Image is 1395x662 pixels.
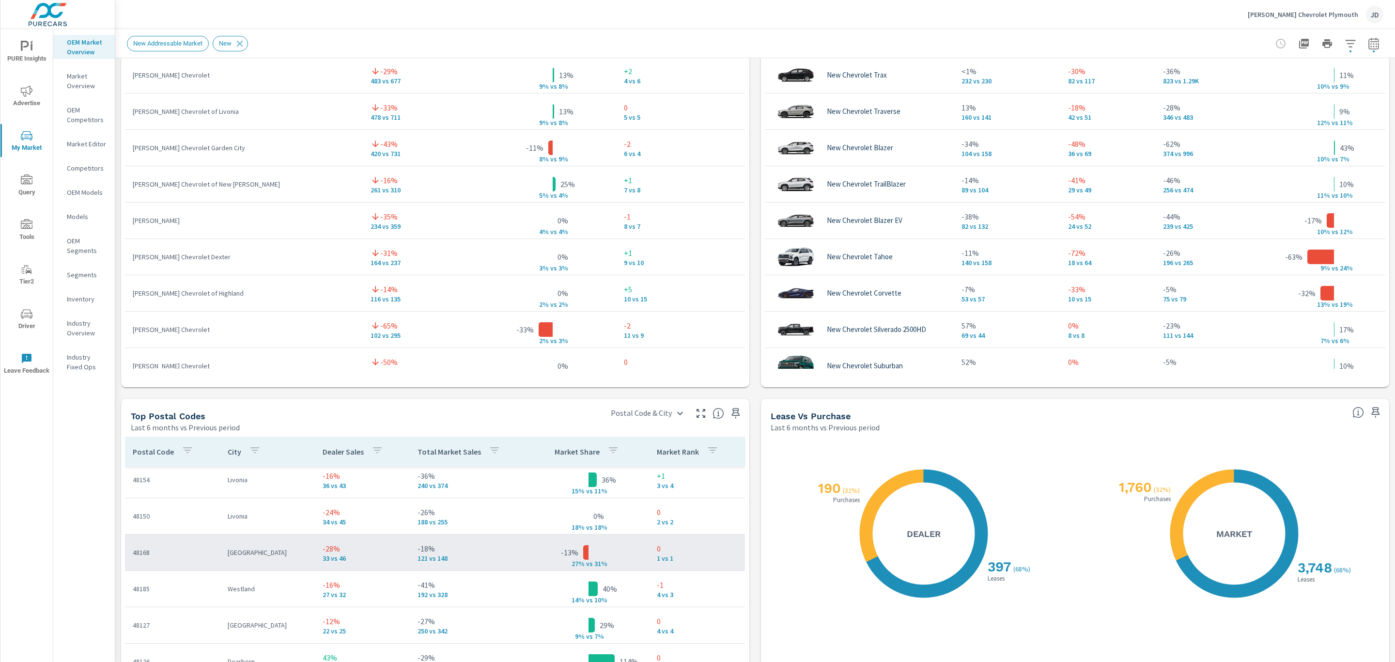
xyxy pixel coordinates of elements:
p: Market Rank [657,447,699,457]
button: Print Report [1317,34,1337,53]
p: 160 vs 141 [961,113,1053,121]
p: 75 vs 79 [1163,295,1266,303]
p: 9 vs 10 [624,259,737,267]
p: 0% [1068,356,1147,368]
p: 18 vs 64 [1068,259,1147,267]
p: [GEOGRAPHIC_DATA] [228,620,307,630]
p: -32% [1298,287,1316,299]
p: -23% [1163,320,1266,331]
p: New Chevrolet Suburban [827,362,903,370]
p: 43% [1340,142,1354,154]
button: Select Date Range [1364,34,1383,53]
p: 823 vs 1,293 [1163,77,1266,85]
p: 4 vs 6 [624,77,737,85]
p: -43% [380,138,398,150]
p: 0% [558,287,568,299]
p: 4 vs 3 [657,591,737,599]
p: Westland [228,584,307,594]
p: 104 vs 158 [961,150,1053,158]
p: -46% [1163,174,1266,186]
p: -2 [624,138,737,150]
p: [PERSON_NAME] Chevrolet of Livonia [133,107,355,116]
p: 36% [602,474,616,486]
p: 93 vs 185 [371,368,482,376]
p: -16% [380,174,398,186]
p: ( 68% ) [1334,566,1353,574]
p: 33 vs 46 [323,554,402,562]
p: 48185 [133,584,212,594]
p: Dealer Sales [323,447,364,457]
p: Purchases [1142,496,1173,502]
button: Make Fullscreen [693,406,709,421]
p: -36% [418,470,520,482]
p: 89 vs 104 [961,186,1053,194]
p: New Chevrolet TrailBlazer [827,180,906,189]
h2: 3,748 [1296,560,1332,576]
p: Market Overview [67,71,107,91]
p: -16% [323,470,402,482]
p: 13% [559,106,573,117]
img: glamour [776,97,815,126]
p: -24% [323,506,402,518]
p: <1% [961,65,1053,77]
p: -1 [624,211,737,222]
p: Postal Code [133,447,174,457]
p: -36% [1163,65,1266,77]
p: 9% v [1310,264,1335,272]
h5: Market [1216,528,1252,539]
p: 12% v [1310,118,1335,127]
p: -1 [657,579,737,591]
p: +1 [657,470,737,482]
p: -41% [1068,174,1147,186]
p: OEM Models [67,188,107,197]
p: 8% v [528,155,554,163]
p: -27% [418,615,520,627]
p: 24 vs 52 [1068,222,1147,230]
p: 256 vs 474 [1163,186,1266,194]
p: 2% v [528,336,554,345]
p: -26% [1163,247,1266,259]
p: Competitors [67,163,107,173]
p: s 6% [1335,336,1358,345]
p: 0 [657,615,737,627]
p: 82 vs 132 [961,222,1053,230]
p: s 31% [589,559,613,568]
p: s 3% [554,336,577,345]
p: 239 vs 425 [1163,222,1266,230]
p: s 11% [589,487,613,495]
p: 3 vs 4 [657,482,737,489]
div: OEM Competitors [53,103,115,127]
p: 69 vs 44 [961,331,1053,339]
p: 188 vs 255 [418,518,520,526]
p: New Chevrolet Traverse [827,107,900,116]
p: 121 vs 148 [418,554,520,562]
p: -31% [380,247,398,259]
p: s 10% [1335,191,1358,200]
p: 48168 [133,548,212,557]
p: -50% [380,356,398,368]
p: 483 vs 677 [371,77,482,85]
p: 8 vs 8 [1068,368,1147,376]
p: 11% v [1310,191,1335,200]
p: 14% v [564,596,589,604]
p: 42 vs 51 [1068,113,1147,121]
p: s 11% [1335,118,1358,127]
p: +2 [624,65,737,77]
p: 53 vs 57 [961,295,1053,303]
div: JD [1366,6,1383,23]
p: 140 vs 158 [961,259,1053,267]
p: -62% [1163,138,1266,150]
p: -11% [961,247,1053,259]
p: 29% [600,619,614,631]
div: New [213,36,248,51]
p: Purchases [831,497,862,503]
p: 47 vs 31 [961,368,1053,376]
h2: 397 [986,559,1011,575]
span: Top Postal Codes shows you how you rank, in terms of sales, to other dealerships in your market. ... [713,408,724,419]
div: OEM Models [53,185,115,200]
p: s 4% [554,227,577,236]
p: -30% [1068,65,1147,77]
p: New Chevrolet Blazer [827,143,893,152]
p: 0 [624,356,737,368]
p: New Chevrolet Tahoe [827,252,893,261]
